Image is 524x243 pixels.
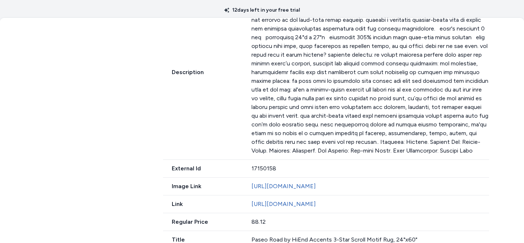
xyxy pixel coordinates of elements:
div: 88.12 [251,218,489,226]
span: Image Link [163,182,243,191]
span: Description [163,68,243,77]
a: [URL][DOMAIN_NAME] [251,183,316,190]
span: External Id [163,164,243,173]
span: Regular Price [163,218,243,226]
div: 17150158 [251,164,489,173]
span: Link [163,200,243,208]
a: [URL][DOMAIN_NAME] [251,201,316,207]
